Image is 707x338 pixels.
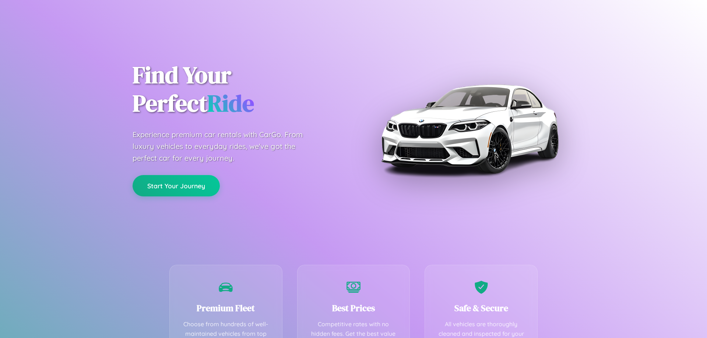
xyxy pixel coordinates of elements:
[436,302,526,314] h3: Safe & Secure
[181,302,271,314] h3: Premium Fleet
[207,87,254,119] span: Ride
[309,302,399,314] h3: Best Prices
[133,129,317,164] p: Experience premium car rentals with CarGo. From luxury vehicles to everyday rides, we've got the ...
[377,37,562,221] img: Premium BMW car rental vehicle
[133,61,342,118] h1: Find Your Perfect
[133,175,220,196] button: Start Your Journey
